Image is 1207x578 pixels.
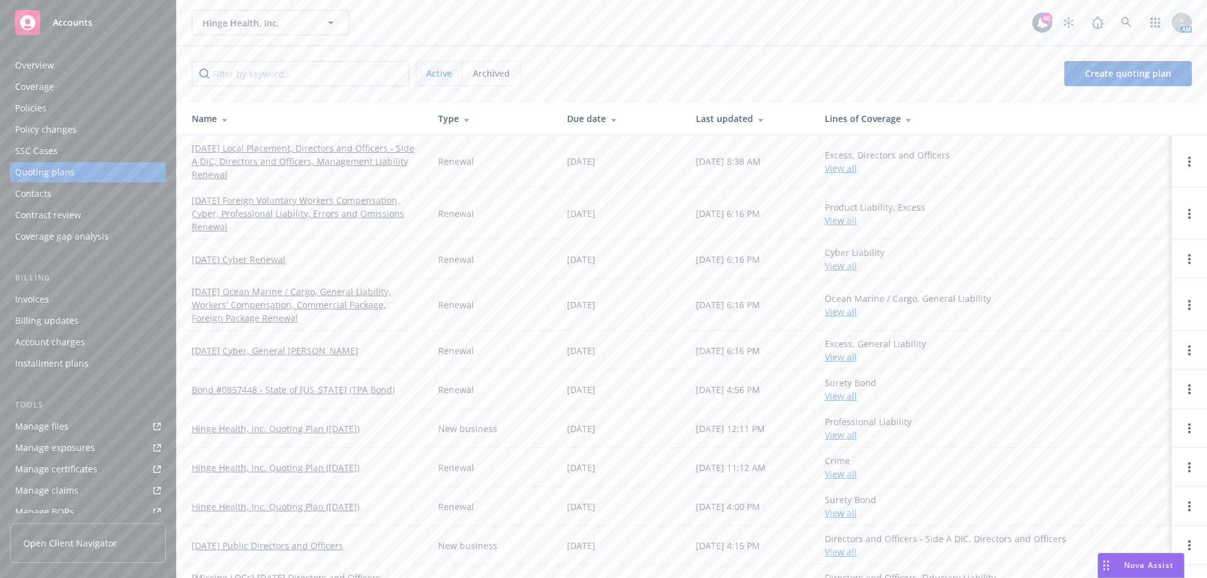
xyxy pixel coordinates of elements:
[438,539,497,552] div: New business
[15,481,79,501] div: Manage claims
[825,390,857,402] a: View all
[1124,560,1174,570] span: Nova Assist
[567,422,595,435] div: [DATE]
[825,429,857,441] a: View all
[15,353,89,374] div: Installment plans
[192,422,360,435] a: Hinge Health, Inc. Quoting Plan ([DATE])
[1182,382,1197,397] a: Open options
[10,162,166,182] a: Quoting plans
[825,201,925,227] div: Product Liability, Excess
[1182,421,1197,436] a: Open options
[567,207,595,220] div: [DATE]
[10,353,166,374] a: Installment plans
[10,98,166,118] a: Policies
[10,332,166,352] a: Account charges
[192,344,358,357] a: [DATE] Cyber, General [PERSON_NAME]
[825,148,950,175] div: Excess, Directors and Officers
[825,162,857,174] a: View all
[825,507,857,519] a: View all
[15,332,85,352] div: Account charges
[696,155,761,168] div: [DATE] 8:38 AM
[825,112,1162,125] div: Lines of Coverage
[696,112,805,125] div: Last updated
[10,272,166,284] div: Billing
[10,481,166,501] a: Manage claims
[1182,499,1197,514] a: Open options
[438,207,474,220] div: Renewal
[696,461,766,474] div: [DATE] 11:12 AM
[192,10,349,35] button: Hinge Health, Inc.
[1114,10,1139,35] a: Search
[1064,61,1192,86] a: Create quoting plan
[825,468,857,480] a: View all
[438,344,474,357] div: Renewal
[825,246,885,272] div: Cyber Liability
[15,289,49,309] div: Invoices
[696,422,765,435] div: [DATE] 12:11 PM
[825,306,857,318] a: View all
[1085,10,1110,35] a: Report a Bug
[825,532,1066,559] div: Directors and Officers - Side A DIC, Directors and Officers
[15,226,109,247] div: Coverage gap analysis
[15,502,74,522] div: Manage BORs
[1182,297,1197,313] a: Open options
[438,112,547,125] div: Type
[1085,67,1171,79] span: Create quoting plan
[1182,538,1197,553] a: Open options
[696,298,760,311] div: [DATE] 6:16 PM
[15,205,81,225] div: Contract review
[10,119,166,140] a: Policy changes
[567,461,595,474] div: [DATE]
[567,500,595,513] div: [DATE]
[825,415,912,442] div: Professional Liability
[10,311,166,331] a: Billing updates
[15,119,77,140] div: Policy changes
[696,344,760,357] div: [DATE] 6:16 PM
[567,344,595,357] div: [DATE]
[15,438,95,458] div: Manage exposures
[438,422,497,435] div: New business
[1182,154,1197,169] a: Open options
[825,292,991,318] div: Ocean Marine / Cargo, General Liability
[10,205,166,225] a: Contract review
[1041,13,1052,24] div: 46
[567,298,595,311] div: [DATE]
[825,260,857,272] a: View all
[438,383,474,396] div: Renewal
[1143,10,1168,35] a: Switch app
[438,500,474,513] div: Renewal
[192,61,409,86] input: Filter by keyword...
[15,184,52,204] div: Contacts
[438,155,474,168] div: Renewal
[10,438,166,458] a: Manage exposures
[10,399,166,411] div: Tools
[15,77,54,97] div: Coverage
[696,500,760,513] div: [DATE] 4:00 PM
[192,253,285,266] a: [DATE] Cyber Renewal
[438,461,474,474] div: Renewal
[192,285,418,325] a: [DATE] Ocean Marine / Cargo, General Liability, Workers' Compensation, Commercial Package, Foreig...
[10,289,166,309] a: Invoices
[192,500,360,513] a: Hinge Health, Inc. Quoting Plan ([DATE])
[438,253,474,266] div: Renewal
[567,112,676,125] div: Due date
[192,539,343,552] a: [DATE] Public Directors and Officers
[825,546,857,558] a: View all
[567,155,595,168] div: [DATE]
[825,454,857,481] div: Crime
[567,253,595,266] div: [DATE]
[10,55,166,75] a: Overview
[426,67,452,80] span: Active
[825,351,857,363] a: View all
[15,162,75,182] div: Quoting plans
[10,5,166,40] a: Accounts
[10,184,166,204] a: Contacts
[1182,343,1197,358] a: Open options
[15,311,79,331] div: Billing updates
[696,383,760,396] div: [DATE] 4:56 PM
[192,194,418,233] a: [DATE] Foreign Voluntary Workers Compensation, Cyber, Professional Liability, Errors and Omission...
[1098,553,1114,577] div: Drag to move
[1098,553,1184,578] button: Nova Assist
[10,77,166,97] a: Coverage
